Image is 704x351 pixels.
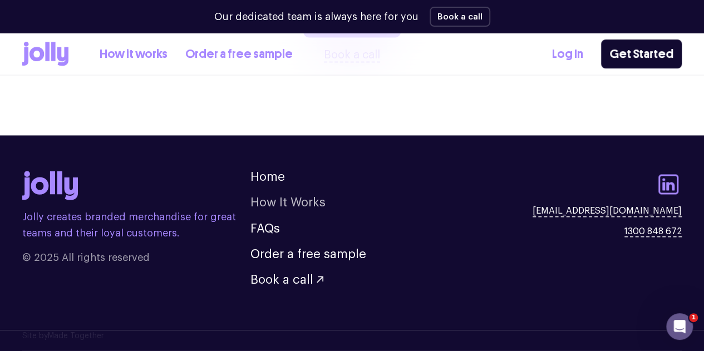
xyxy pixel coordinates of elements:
a: Home [250,171,285,183]
a: Order a free sample [185,45,293,63]
a: How It Works [250,196,326,209]
button: Book a call [430,7,490,27]
p: Jolly creates branded merchandise for great teams and their loyal customers. [22,209,250,240]
span: Book a call [250,273,313,285]
button: Book a call [250,273,323,285]
a: Get Started [601,39,682,68]
p: Site by [22,330,682,342]
iframe: Intercom live chat [666,313,693,340]
a: Log In [552,45,583,63]
p: Our dedicated team is always here for you [214,9,419,24]
a: Order a free sample [250,248,366,260]
span: 1 [689,313,698,322]
span: © 2025 All rights reserved [22,249,250,265]
a: Made Together [48,332,104,339]
a: FAQs [250,222,280,234]
a: 1300 848 672 [624,224,682,238]
a: How it works [100,45,168,63]
a: [EMAIL_ADDRESS][DOMAIN_NAME] [533,204,682,217]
